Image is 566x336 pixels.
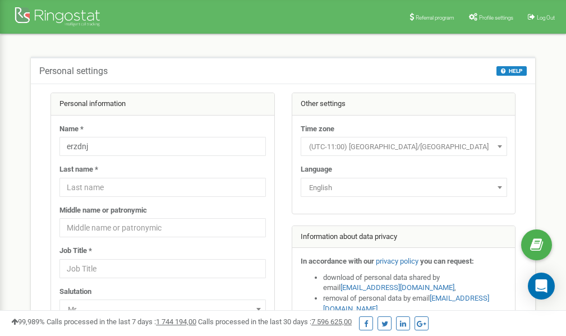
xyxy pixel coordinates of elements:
u: 1 744 194,00 [156,317,196,326]
span: Mr. [63,302,262,317]
u: 7 596 625,00 [311,317,352,326]
strong: you can request: [420,257,474,265]
span: Mr. [59,300,266,319]
span: Profile settings [479,15,513,21]
input: Job Title [59,259,266,278]
div: Open Intercom Messenger [528,273,555,300]
span: Referral program [416,15,454,21]
div: Information about data privacy [292,226,516,248]
input: Name [59,137,266,156]
label: Last name * [59,164,98,175]
div: Personal information [51,93,274,116]
a: privacy policy [376,257,418,265]
h5: Personal settings [39,66,108,76]
span: 99,989% [11,317,45,326]
span: English [301,178,507,197]
label: Name * [59,124,84,135]
span: (UTC-11:00) Pacific/Midway [301,137,507,156]
input: Last name [59,178,266,197]
button: HELP [496,66,527,76]
label: Salutation [59,287,91,297]
div: Other settings [292,93,516,116]
input: Middle name or patronymic [59,218,266,237]
strong: In accordance with our [301,257,374,265]
label: Time zone [301,124,334,135]
span: Log Out [537,15,555,21]
span: Calls processed in the last 7 days : [47,317,196,326]
li: download of personal data shared by email , [323,273,507,293]
span: English [305,180,503,196]
span: Calls processed in the last 30 days : [198,317,352,326]
span: (UTC-11:00) Pacific/Midway [305,139,503,155]
li: removal of personal data by email , [323,293,507,314]
label: Job Title * [59,246,92,256]
label: Middle name or patronymic [59,205,147,216]
a: [EMAIL_ADDRESS][DOMAIN_NAME] [340,283,454,292]
label: Language [301,164,332,175]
